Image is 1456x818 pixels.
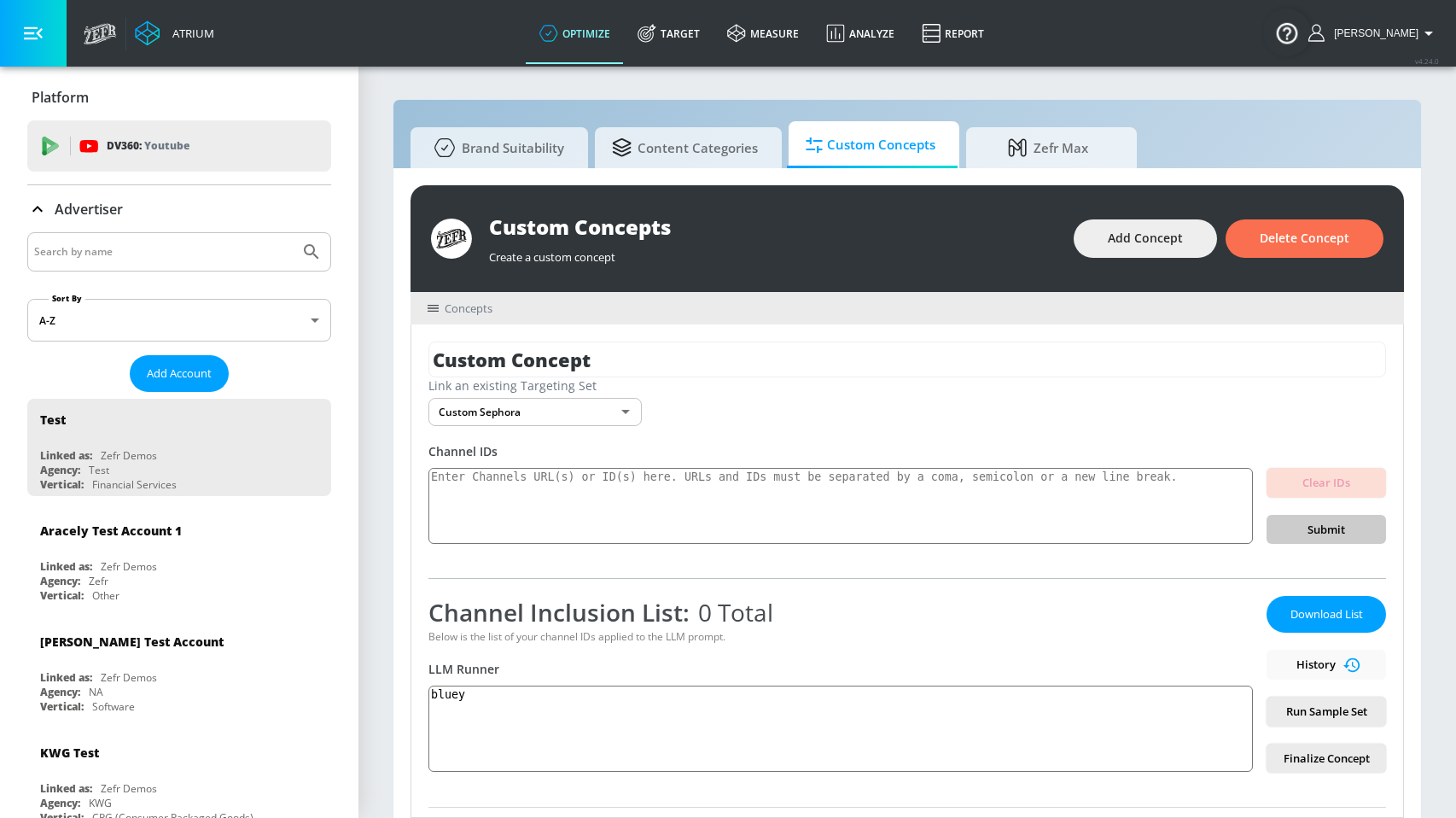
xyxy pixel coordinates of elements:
div: [PERSON_NAME] Test AccountLinked as:Zefr DemosAgency:NAVertical:Software [27,621,331,718]
a: Analyze [812,3,908,64]
div: Zefr [89,574,108,588]
div: Linked as: [40,448,92,463]
div: Channel Inclusion List: [428,596,1253,628]
div: TestLinked as:Zefr DemosAgency:TestVertical:Financial Services [27,399,331,496]
div: NA [89,685,103,699]
button: Add Concept [1074,219,1217,258]
div: Software [92,699,135,714]
div: Below is the list of your channel IDs applied to the LLM prompt. [428,629,1253,644]
button: Delete Concept [1226,219,1383,258]
div: Test [40,412,66,428]
div: Other [92,588,119,603]
button: Run Sample Set [1267,697,1386,727]
div: Aracely Test Account 1 [40,523,182,539]
div: Concepts [428,301,492,316]
span: Add Account [147,364,212,383]
div: DV360: Youtube [27,120,331,172]
div: Linked as: [40,559,92,574]
span: Content Categories [612,127,758,168]
div: Custom Concepts [489,213,1057,241]
a: Target [624,3,713,64]
span: Zefr Max [983,127,1113,168]
button: Download List [1267,596,1386,633]
a: measure [713,3,812,64]
p: DV360: [107,137,189,155]
a: Atrium [135,20,214,46]
label: Sort By [49,293,85,304]
div: Financial Services [92,477,177,492]
div: Platform [27,73,331,121]
span: Run Sample Set [1280,702,1372,722]
span: Delete Concept [1260,228,1349,249]
span: Finalize Concept [1280,749,1372,768]
span: Custom Concepts [806,125,935,166]
div: Test [89,463,109,477]
p: Platform [32,88,89,107]
div: Agency: [40,574,80,588]
button: Finalize Concept [1267,744,1386,774]
span: 0 Total [690,596,773,628]
a: optimize [526,3,624,64]
span: Brand Suitability [428,127,564,168]
div: Zefr Demos [101,559,157,574]
input: Search by name [34,241,293,263]
div: Linked as: [40,781,92,796]
span: Concepts [445,301,492,316]
div: Aracely Test Account 1Linked as:Zefr DemosAgency:ZefrVertical:Other [27,510,331,607]
div: Linked as: [40,670,92,685]
p: Advertiser [55,200,123,219]
span: Clear IDs [1280,473,1372,493]
div: Vertical: [40,699,84,714]
div: Vertical: [40,588,84,603]
button: [PERSON_NAME] [1308,23,1439,44]
span: Download List [1284,605,1369,624]
div: LLM Runner [428,661,1253,677]
div: A-Z [27,299,331,342]
div: Custom Sephora [428,398,642,426]
button: Clear IDs [1267,468,1386,498]
div: [PERSON_NAME] Test Account [40,634,224,650]
span: v 4.24.0 [1415,56,1439,66]
div: Vertical: [40,477,84,492]
button: Open Resource Center [1263,9,1311,56]
div: Agency: [40,685,80,699]
span: login as: uyen.hoang@zefr.com [1327,27,1418,39]
div: Zefr Demos [101,781,157,796]
div: KWG [89,796,112,810]
div: Agency: [40,796,80,810]
div: Link an existing Targeting Set [428,377,1386,394]
a: Report [908,3,998,64]
textarea: bluey [428,686,1253,772]
p: Youtube [144,137,189,155]
span: Add Concept [1108,228,1183,249]
div: Channel IDs [428,443,1386,459]
div: Agency: [40,463,80,477]
div: Create a custom concept [489,241,1057,265]
div: Advertiser [27,185,331,233]
div: Zefr Demos [101,448,157,463]
div: Atrium [166,26,214,41]
div: KWG Test [40,745,99,761]
button: Add Account [130,355,229,392]
div: Zefr Demos [101,670,157,685]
